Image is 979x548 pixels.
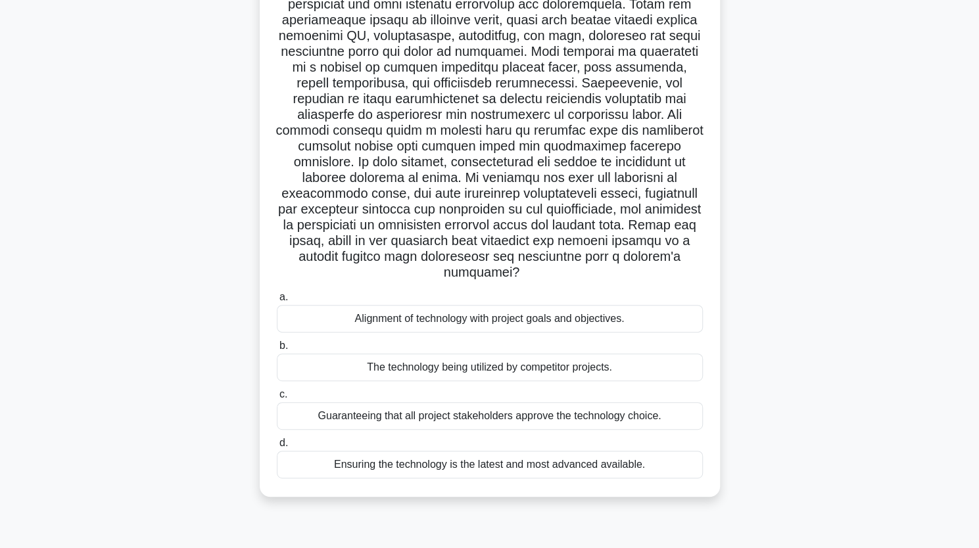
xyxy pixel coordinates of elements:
div: Guaranteeing that all project stakeholders approve the technology choice. [277,402,703,430]
span: b. [279,340,288,351]
span: d. [279,437,288,448]
div: The technology being utilized by competitor projects. [277,354,703,381]
div: Ensuring the technology is the latest and most advanced available. [277,451,703,478]
div: Alignment of technology with project goals and objectives. [277,305,703,332]
span: c. [279,388,287,400]
span: a. [279,291,288,302]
